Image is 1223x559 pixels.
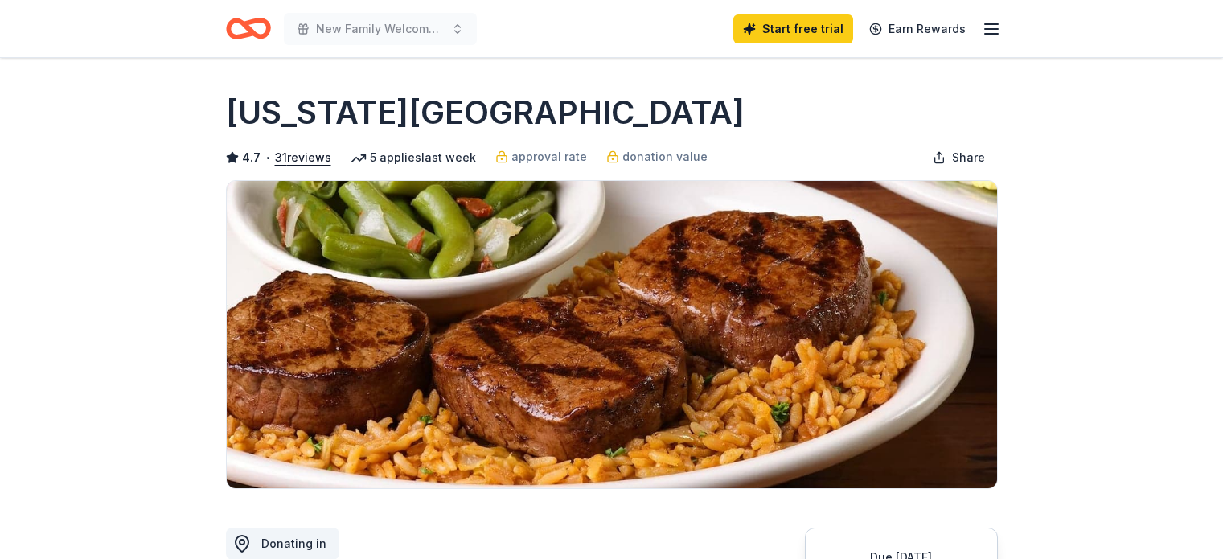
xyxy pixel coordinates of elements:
[622,147,708,166] span: donation value
[733,14,853,43] a: Start free trial
[226,10,271,47] a: Home
[261,536,326,550] span: Donating in
[265,151,270,164] span: •
[275,148,331,167] button: 31reviews
[606,147,708,166] a: donation value
[860,14,975,43] a: Earn Rewards
[284,13,477,45] button: New Family Welcome Dinner
[351,148,476,167] div: 5 applies last week
[227,181,997,488] img: Image for Texas Roadhouse
[316,19,445,39] span: New Family Welcome Dinner
[495,147,587,166] a: approval rate
[920,142,998,174] button: Share
[242,148,261,167] span: 4.7
[511,147,587,166] span: approval rate
[226,90,745,135] h1: [US_STATE][GEOGRAPHIC_DATA]
[952,148,985,167] span: Share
